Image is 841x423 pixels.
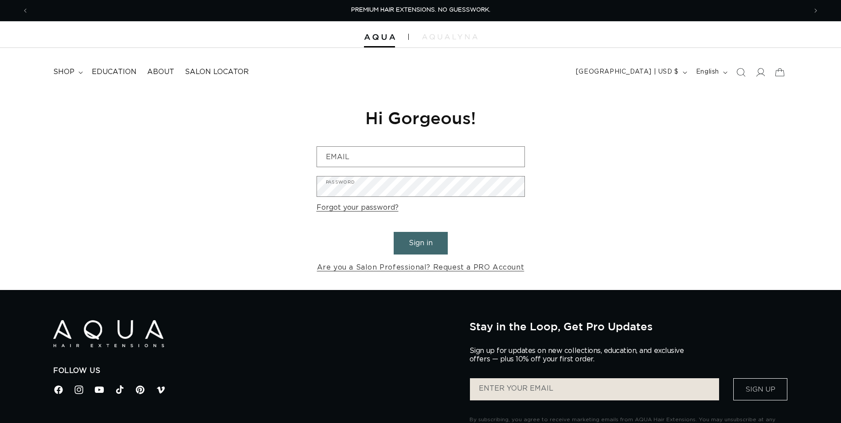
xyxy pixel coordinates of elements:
[142,62,180,82] a: About
[576,67,679,77] span: [GEOGRAPHIC_DATA] | USD $
[92,67,137,77] span: Education
[185,67,249,77] span: Salon Locator
[470,378,719,400] input: ENTER YOUR EMAIL
[317,107,525,129] h1: Hi Gorgeous!
[317,261,524,274] a: Are you a Salon Professional? Request a PRO Account
[733,378,787,400] button: Sign Up
[16,2,35,19] button: Previous announcement
[53,67,74,77] span: shop
[394,232,448,255] button: Sign in
[317,147,524,167] input: Email
[571,64,691,81] button: [GEOGRAPHIC_DATA] | USD $
[48,62,86,82] summary: shop
[351,7,490,13] span: PREMIUM HAIR EXTENSIONS. NO GUESSWORK.
[469,320,788,333] h2: Stay in the Loop, Get Pro Updates
[696,67,719,77] span: English
[53,320,164,347] img: Aqua Hair Extensions
[364,34,395,40] img: Aqua Hair Extensions
[317,201,399,214] a: Forgot your password?
[147,67,174,77] span: About
[422,34,477,39] img: aqualyna.com
[731,63,751,82] summary: Search
[806,2,825,19] button: Next announcement
[53,366,456,376] h2: Follow Us
[469,347,691,364] p: Sign up for updates on new collections, education, and exclusive offers — plus 10% off your first...
[691,64,731,81] button: English
[180,62,254,82] a: Salon Locator
[86,62,142,82] a: Education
